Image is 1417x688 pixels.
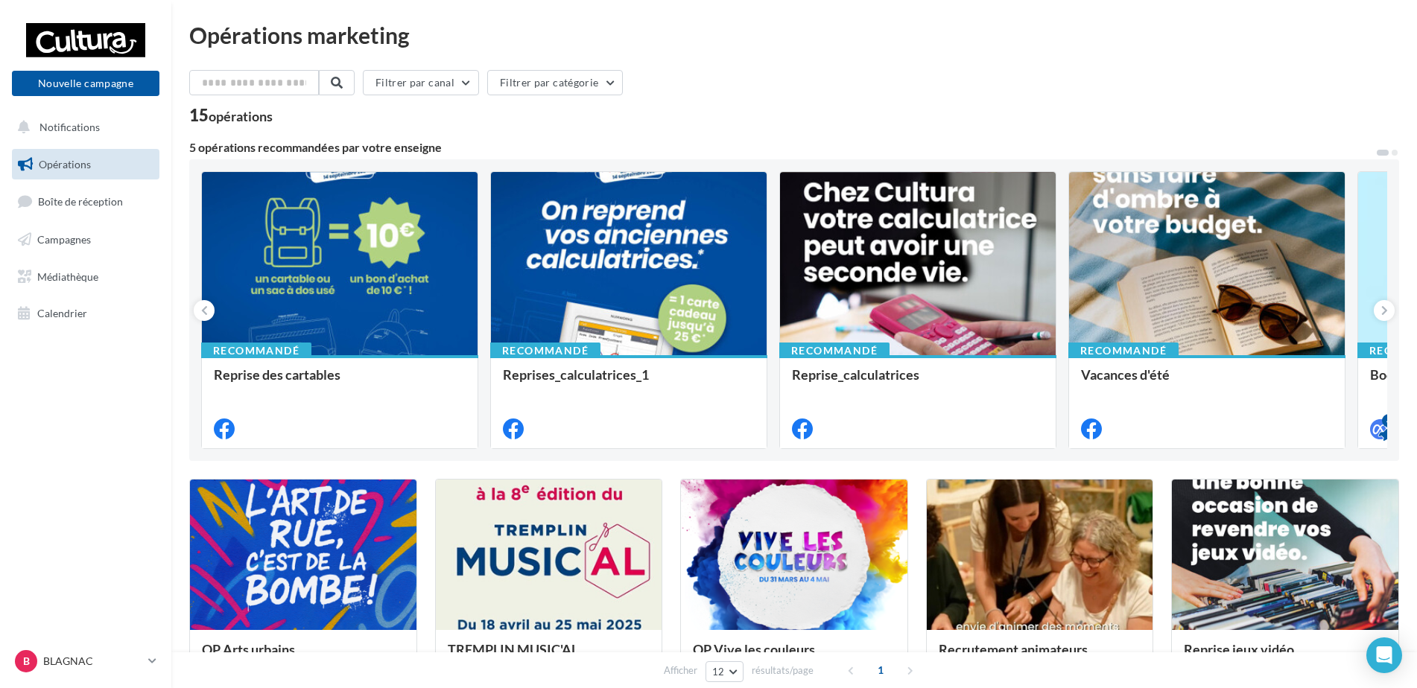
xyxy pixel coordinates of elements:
[39,158,91,171] span: Opérations
[23,654,30,669] span: B
[1382,414,1395,427] div: 4
[487,70,623,95] button: Filtrer par catégorie
[706,661,744,682] button: 12
[9,185,162,217] a: Boîte de réception
[12,71,159,96] button: Nouvelle campagne
[503,367,755,397] div: Reprises_calculatrices_1
[201,343,311,359] div: Recommandé
[9,149,162,180] a: Opérations
[363,70,479,95] button: Filtrer par canal
[43,654,142,669] p: BLAGNAC
[9,224,162,255] a: Campagnes
[712,666,725,678] span: 12
[38,195,123,208] span: Boîte de réception
[214,367,466,397] div: Reprise des cartables
[693,642,895,672] div: OP Vive les couleurs
[209,109,273,123] div: opérations
[664,663,697,678] span: Afficher
[37,307,87,319] span: Calendrier
[939,642,1141,672] div: Recrutement animateurs
[9,112,156,143] button: Notifications
[39,121,100,133] span: Notifications
[37,270,98,282] span: Médiathèque
[1081,367,1333,397] div: Vacances d'été
[1184,642,1386,672] div: Reprise jeux vidéo
[9,298,162,329] a: Calendrier
[9,261,162,293] a: Médiathèque
[189,141,1375,153] div: 5 opérations recommandées par votre enseigne
[1366,637,1402,673] div: Open Intercom Messenger
[189,107,273,124] div: 15
[448,642,650,672] div: TREMPLIN MUSIC'AL
[779,343,890,359] div: Recommandé
[792,367,1044,397] div: Reprise_calculatrices
[752,663,814,678] span: résultats/page
[1068,343,1179,359] div: Recommandé
[202,642,405,672] div: OP Arts urbains
[189,24,1399,46] div: Opérations marketing
[869,658,893,682] span: 1
[490,343,600,359] div: Recommandé
[37,233,91,246] span: Campagnes
[12,647,159,675] a: B BLAGNAC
